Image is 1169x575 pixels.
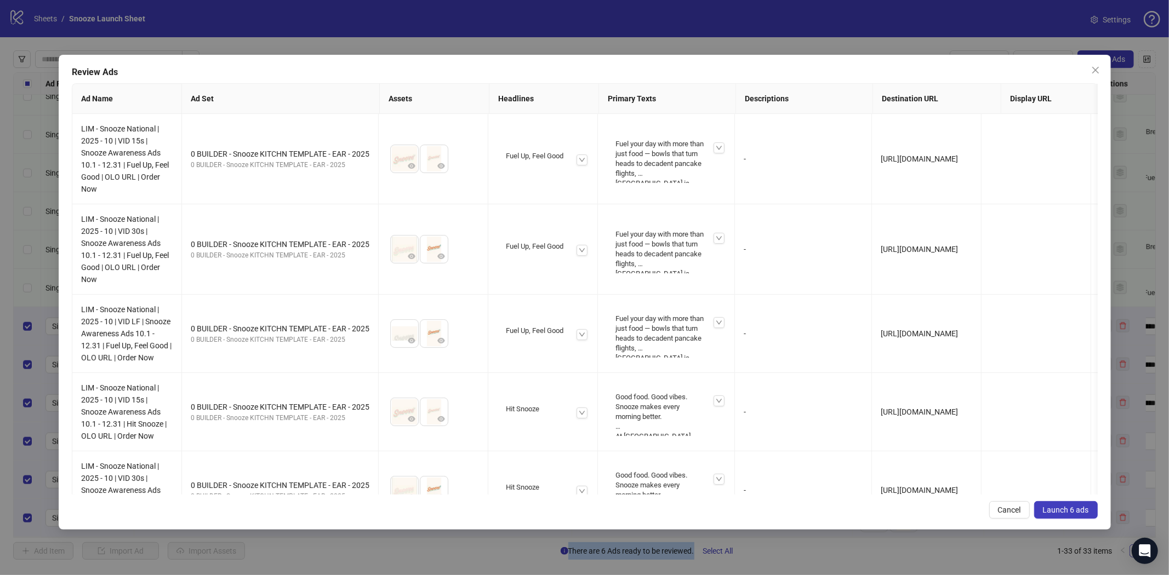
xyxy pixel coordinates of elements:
[72,84,182,114] th: Ad Name
[182,84,380,114] th: Ad Set
[579,488,585,495] span: down
[881,407,958,416] span: [URL][DOMAIN_NAME]
[435,250,448,263] button: Preview
[716,398,722,404] span: down
[611,388,721,436] div: Good food. Good vibes. Snooze makes every morning better. At [GEOGRAPHIC_DATA], breakfast is more...
[1042,505,1088,514] span: Launch 6 ads
[611,225,721,274] div: Fuel your day with more than just food — bowls that turn heads to decadent pancake flights, [GEOG...
[579,157,585,163] span: down
[1132,538,1158,564] div: Open Intercom Messenger
[997,505,1020,514] span: Cancel
[391,145,418,173] img: Asset 1
[1086,61,1104,79] button: Close
[435,159,448,173] button: Preview
[81,124,169,193] span: LIM - Snooze National | 2025 - 10 | VID 15s | Snooze Awareness Ads 10.1 - 12.31 | Fuel Up, Feel G...
[420,235,448,263] img: Asset 2
[579,331,585,338] span: down
[611,309,721,358] div: Fuel your day with more than just food — bowls that turn heads to decadent pancake flights, [GEOG...
[391,235,418,263] img: Asset 1
[405,250,418,263] button: Preview
[420,476,448,504] img: Asset 2
[72,66,1098,79] div: Review Ads
[881,154,958,163] span: [URL][DOMAIN_NAME]
[420,398,448,426] img: Asset 2
[437,162,445,170] span: eye
[744,329,746,338] span: -
[744,486,746,495] span: -
[501,147,584,165] div: Fuel Up, Feel Good
[405,334,418,347] button: Preview
[435,334,448,347] button: Preview
[716,235,722,242] span: down
[611,466,721,515] div: Good food. Good vibes. Snooze makes every morning better. At [GEOGRAPHIC_DATA], breakfast is more...
[881,329,958,338] span: [URL][DOMAIN_NAME]
[611,135,721,183] div: Fuel your day with more than just food — bowls that turn heads to decadent pancake flights, [GEOG...
[405,491,418,504] button: Preview
[191,323,369,335] div: 0 BUILDER - Snooze KITCHN TEMPLATE - EAR - 2025
[1091,66,1099,74] span: close
[501,237,584,256] div: Fuel Up, Feel Good
[579,410,585,416] span: down
[81,383,167,440] span: LIM - Snooze National | 2025 - 10 | VID 15s | Snooze Awareness Ads 10.1 - 12.31 | Hit Snooze | OL...
[881,245,958,254] span: [URL][DOMAIN_NAME]
[873,84,1001,114] th: Destination URL
[191,238,369,250] div: 0 BUILDER - Snooze KITCHN TEMPLATE - EAR - 2025
[191,160,369,170] div: 0 BUILDER - Snooze KITCHN TEMPLATE - EAR - 2025
[191,401,369,413] div: 0 BUILDER - Snooze KITCHN TEMPLATE - EAR - 2025
[744,154,746,163] span: -
[599,84,736,114] th: Primary Texts
[191,335,369,345] div: 0 BUILDER - Snooze KITCHN TEMPLATE - EAR - 2025
[579,247,585,254] span: down
[405,412,418,426] button: Preview
[191,148,369,160] div: 0 BUILDER - Snooze KITCHN TEMPLATE - EAR - 2025
[391,320,418,347] img: Asset 1
[716,319,722,326] span: down
[489,84,599,114] th: Headlines
[437,252,445,260] span: eye
[408,252,415,260] span: eye
[191,413,369,423] div: 0 BUILDER - Snooze KITCHN TEMPLATE - EAR - 2025
[437,493,445,501] span: eye
[716,476,722,482] span: down
[501,321,584,340] div: Fuel Up, Feel Good
[437,415,445,423] span: eye
[408,493,415,501] span: eye
[989,501,1029,519] button: Cancel
[744,245,746,254] span: -
[408,415,415,423] span: eye
[420,145,448,173] img: Asset 2
[716,145,722,151] span: down
[744,407,746,416] span: -
[881,486,958,495] span: [URL][DOMAIN_NAME]
[435,491,448,504] button: Preview
[501,478,584,497] div: Hit Snooze
[501,400,584,418] div: Hit Snooze
[736,84,873,114] th: Descriptions
[391,476,418,504] img: Asset 1
[81,215,169,284] span: LIM - Snooze National | 2025 - 10 | VID 30s | Snooze Awareness Ads 10.1 - 12.31 | Fuel Up, Feel G...
[391,398,418,426] img: Asset 1
[1001,84,1111,114] th: Display URL
[420,320,448,347] img: Asset 2
[408,337,415,344] span: eye
[81,305,172,362] span: LIM - Snooze National | 2025 - 10 | VID LF | Snooze Awareness Ads 10.1 - 12.31 | Fuel Up, Feel Go...
[437,337,445,344] span: eye
[191,479,369,491] div: 0 BUILDER - Snooze KITCHN TEMPLATE - EAR - 2025
[435,412,448,426] button: Preview
[1034,501,1097,519] button: Launch 6 ads
[405,159,418,173] button: Preview
[380,84,489,114] th: Assets
[408,162,415,170] span: eye
[191,250,369,261] div: 0 BUILDER - Snooze KITCHN TEMPLATE - EAR - 2025
[81,462,167,519] span: LIM - Snooze National | 2025 - 10 | VID 30s | Snooze Awareness Ads 10.1 - 12.31 | Hit Snooze | OL...
[191,491,369,502] div: 0 BUILDER - Snooze KITCHN TEMPLATE - EAR - 2025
